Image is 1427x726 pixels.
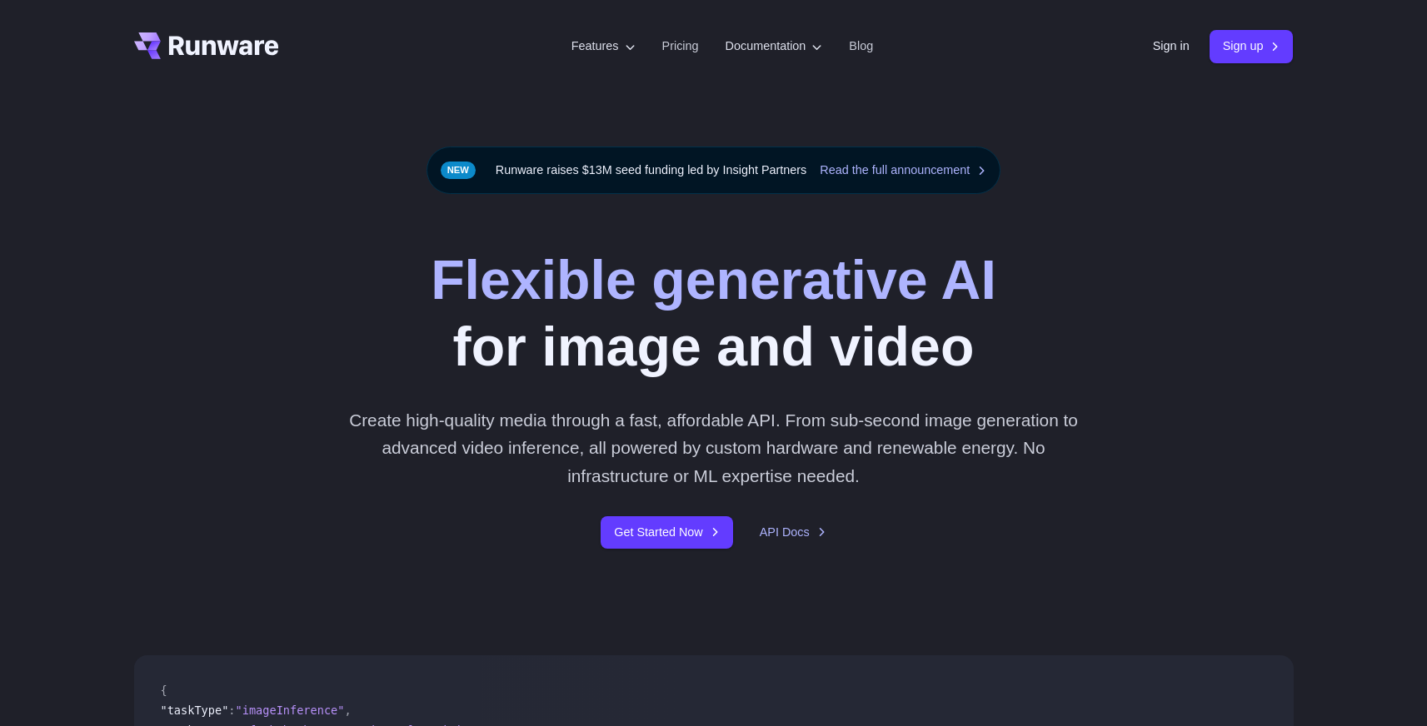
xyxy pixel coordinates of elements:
[726,37,823,56] label: Documentation
[236,704,345,717] span: "imageInference"
[431,249,996,311] strong: Flexible generative AI
[161,684,167,697] span: {
[571,37,636,56] label: Features
[344,704,351,717] span: ,
[228,704,235,717] span: :
[427,147,1001,194] div: Runware raises $13M seed funding led by Insight Partners
[161,704,229,717] span: "taskType"
[1210,30,1294,62] a: Sign up
[820,161,986,180] a: Read the full announcement
[760,523,826,542] a: API Docs
[342,406,1085,490] p: Create high-quality media through a fast, affordable API. From sub-second image generation to adv...
[849,37,873,56] a: Blog
[431,247,996,380] h1: for image and video
[601,516,732,549] a: Get Started Now
[662,37,699,56] a: Pricing
[1153,37,1190,56] a: Sign in
[134,32,279,59] a: Go to /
